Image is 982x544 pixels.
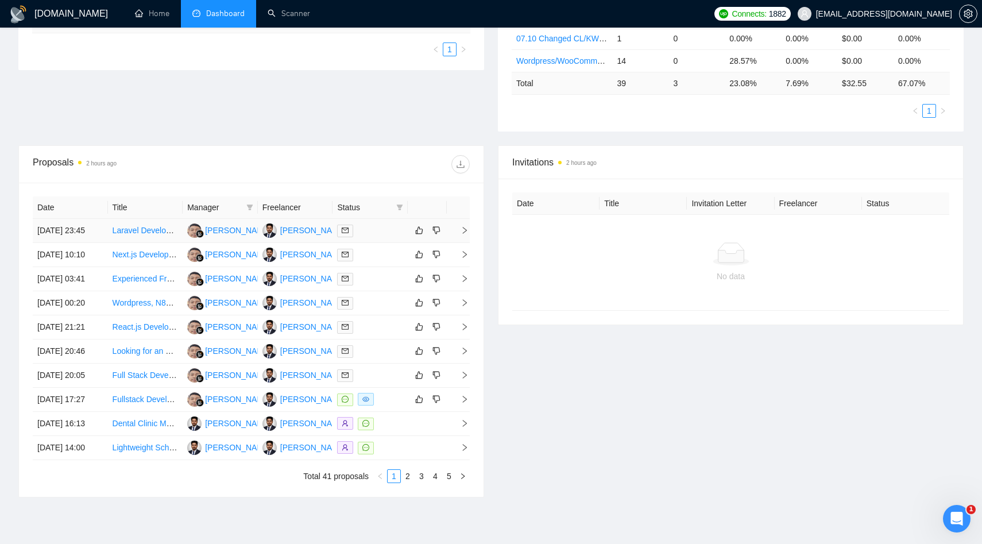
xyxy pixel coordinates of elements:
[512,155,949,169] span: Invitations
[415,469,428,483] li: 3
[512,192,600,215] th: Date
[459,473,466,480] span: right
[196,375,204,383] img: gigradar-bm.png
[362,420,369,427] span: message
[187,322,271,331] a: NS[PERSON_NAME]
[769,7,786,20] span: 1882
[432,371,440,380] span: dislike
[781,49,837,72] td: 0.00%
[415,298,423,307] span: like
[187,272,202,286] img: NS
[113,298,286,307] a: Wordpress, N8n, and AI Agent Integration Expert
[262,418,346,427] a: KT[PERSON_NAME]
[451,226,469,234] span: right
[183,196,258,219] th: Manager
[837,27,894,49] td: $0.00
[280,296,346,309] div: [PERSON_NAME]
[943,505,971,533] iframe: Intercom live chat
[415,322,423,331] span: like
[187,416,202,431] img: KT
[205,224,271,237] div: [PERSON_NAME]
[196,278,204,286] img: gigradar-bm.png
[908,104,922,118] button: left
[512,72,612,94] td: Total
[432,322,440,331] span: dislike
[373,469,387,483] li: Previous Page
[388,470,400,483] a: 1
[303,469,369,483] li: Total 41 proposals
[412,392,426,406] button: like
[280,417,346,430] div: [PERSON_NAME]
[205,369,271,381] div: [PERSON_NAME]
[108,219,183,243] td: Laravel Developer with Typescript & Next.JS Expertise Needed
[412,296,426,310] button: like
[412,248,426,261] button: like
[262,296,277,310] img: KT
[205,272,271,285] div: [PERSON_NAME]
[262,346,346,355] a: KT[PERSON_NAME]
[205,441,271,454] div: [PERSON_NAME]
[262,344,277,358] img: KT
[192,9,200,17] span: dashboard
[429,43,443,56] li: Previous Page
[362,396,369,403] span: eye
[432,298,440,307] span: dislike
[113,322,307,331] a: React.js Developer Needed for Web App Development
[205,345,271,357] div: [PERSON_NAME]
[113,250,242,259] a: Next.js Developer For Content SaaS
[451,155,470,173] button: download
[113,419,341,428] a: Dental Clinic Management Web Application (MVP) Development
[430,296,443,310] button: dislike
[966,505,976,514] span: 1
[268,9,310,18] a: searchScanner
[415,371,423,380] span: like
[113,443,335,452] a: Lightweight Scheduler Development with React and Supabase
[244,199,256,216] span: filter
[280,369,346,381] div: [PERSON_NAME]
[342,372,349,379] span: mail
[412,320,426,334] button: like
[342,444,349,451] span: user-add
[521,270,940,283] div: No data
[196,254,204,262] img: gigradar-bm.png
[187,223,202,238] img: NS
[894,49,950,72] td: 0.00%
[451,419,469,427] span: right
[451,250,469,259] span: right
[429,470,442,483] a: 4
[113,395,318,404] a: Fullstack Developer (React + Node.js / Next.js + Express)
[9,5,28,24] img: logo
[415,470,428,483] a: 3
[108,388,183,412] td: Fullstack Developer (React + Node.js / Next.js + Express)
[108,196,183,219] th: Title
[342,348,349,354] span: mail
[516,34,702,43] a: 07.10 Changed CL/KWs Wordpress/WooCommerce
[108,315,183,339] td: React.js Developer Needed for Web App Development
[342,323,349,330] span: mail
[187,368,202,383] img: NS
[415,226,423,235] span: like
[262,272,277,286] img: KT
[113,346,226,356] a: Looking for an React Developer
[430,272,443,285] button: dislike
[801,10,809,18] span: user
[187,248,202,262] img: NS
[451,443,469,452] span: right
[960,9,977,18] span: setting
[612,49,668,72] td: 14
[280,441,346,454] div: [PERSON_NAME]
[387,469,401,483] li: 1
[837,72,894,94] td: $ 32.55
[725,49,781,72] td: 28.57%
[262,223,277,238] img: KT
[566,160,597,166] time: 2 hours ago
[187,441,202,455] img: KT
[342,396,349,403] span: message
[187,296,202,310] img: NS
[262,225,346,234] a: KT[PERSON_NAME]
[196,399,204,407] img: gigradar-bm.png
[457,43,470,56] button: right
[725,27,781,49] td: 0.00%
[415,346,423,356] span: like
[430,368,443,382] button: dislike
